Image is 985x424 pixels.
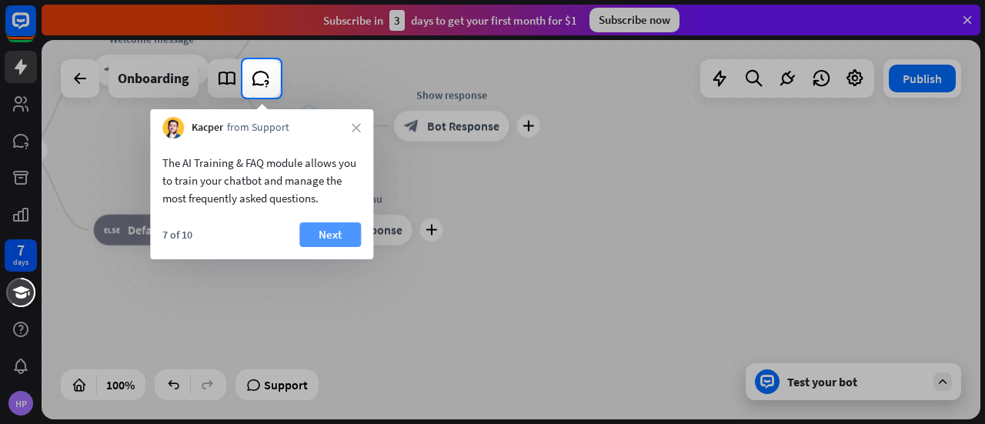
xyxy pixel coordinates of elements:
[192,120,223,135] span: Kacper
[227,120,289,135] span: from Support
[162,228,192,242] div: 7 of 10
[299,222,361,247] button: Next
[352,123,361,132] i: close
[162,154,361,207] div: The AI Training & FAQ module allows you to train your chatbot and manage the most frequently aske...
[12,6,58,52] button: Open LiveChat chat widget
